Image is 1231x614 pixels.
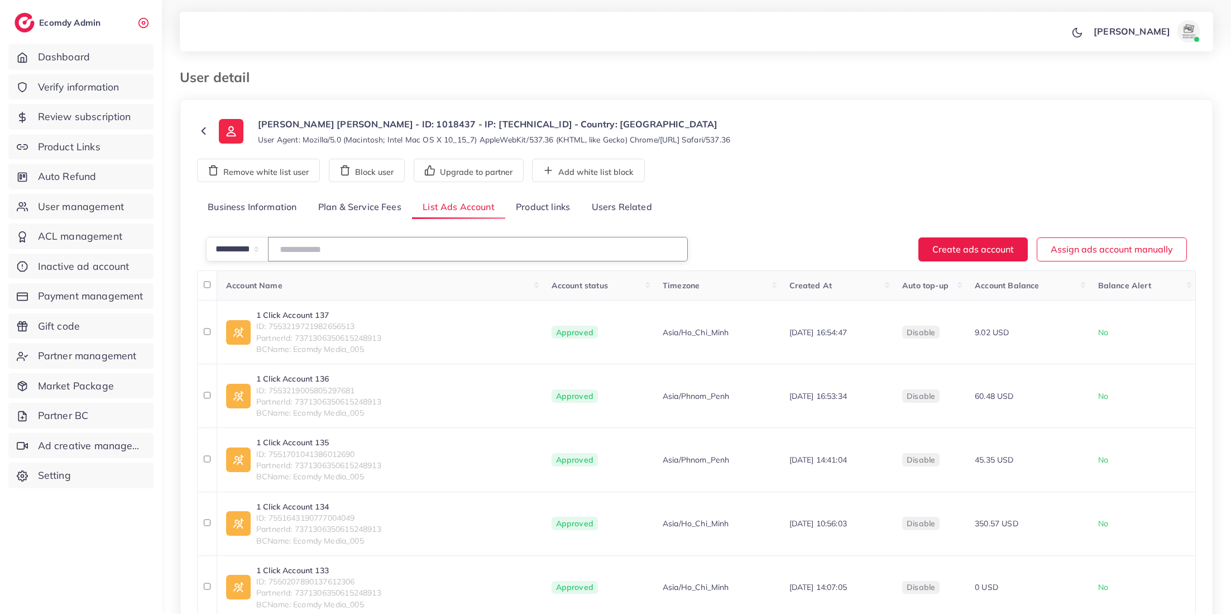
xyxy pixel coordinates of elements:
span: 350.57 USD [975,518,1018,529]
span: Account status [552,280,608,291]
a: Partner management [8,343,154,369]
span: BCName: Ecomdy Media_005 [256,599,381,610]
a: 1 Click Account 133 [256,565,381,576]
a: User management [8,194,154,220]
span: disable [907,582,935,592]
span: [DATE] 14:41:04 [789,455,847,465]
img: ic-ad-info.7fc67b75.svg [226,511,251,536]
img: ic-ad-info.7fc67b75.svg [226,575,251,599]
span: Account Name [226,280,282,291]
span: BCName: Ecomdy Media_005 [256,535,381,546]
span: 0 USD [975,582,998,592]
span: ID: 7553219005805297681 [256,385,381,396]
span: Setting [38,468,71,483]
span: [DATE] 14:07:05 [789,582,847,592]
span: Timezone [663,280,700,291]
button: Add white list block [532,159,645,182]
span: Inactive ad account [38,259,130,274]
a: Business Information [197,196,308,220]
span: Payment management [38,289,143,303]
a: Setting [8,463,154,488]
button: Upgrade to partner [414,159,524,182]
span: Balance Alert [1098,280,1151,291]
a: Users Related [581,196,662,220]
p: [PERSON_NAME] [PERSON_NAME] - ID: 1018437 - IP: [TECHNICAL_ID] - Country: [GEOGRAPHIC_DATA] [258,117,730,131]
a: Auto Refund [8,164,154,189]
span: No [1098,582,1108,592]
span: Auto top-up [902,280,949,291]
span: BCName: Ecomdy Media_005 [256,407,381,418]
a: 1 Click Account 136 [256,373,381,384]
img: ic-ad-info.7fc67b75.svg [226,384,251,408]
span: [DATE] 10:56:03 [789,518,847,529]
img: avatar [1177,20,1200,42]
span: PartnerId: 7371306350615248913 [256,396,381,407]
span: No [1098,518,1108,529]
span: Approved [552,389,598,403]
span: disable [907,455,935,465]
button: Assign ads account manually [1037,237,1187,261]
span: Approved [552,453,598,467]
span: 45.35 USD [975,455,1013,465]
a: Market Package [8,373,154,399]
span: Partner BC [38,408,89,423]
span: User management [38,199,124,214]
span: Approved [552,326,598,339]
a: Inactive ad account [8,254,154,279]
span: No [1098,455,1108,465]
button: Remove white list user [197,159,320,182]
span: Asia/Phnom_Penh [663,391,729,402]
a: Plan & Service Fees [308,196,412,220]
button: Create ads account [918,237,1028,261]
span: Created At [789,280,832,291]
span: Market Package [38,379,114,393]
img: ic-ad-info.7fc67b75.svg [226,448,251,472]
span: Review subscription [38,110,131,124]
span: BCName: Ecomdy Media_005 [256,471,381,482]
span: Account Balance [975,280,1039,291]
span: No [1098,327,1108,337]
h2: Ecomdy Admin [39,17,103,28]
span: disable [907,327,935,337]
img: logo [15,13,35,32]
a: [PERSON_NAME]avatar [1088,20,1204,42]
span: Ad creative management [38,439,145,453]
span: Auto Refund [38,169,97,184]
img: ic-user-info.36bf1079.svg [219,119,243,144]
a: Gift code [8,313,154,339]
p: [PERSON_NAME] [1094,25,1170,38]
span: PartnerId: 7371306350615248913 [256,460,381,471]
span: Dashboard [38,50,90,64]
span: [DATE] 16:53:34 [789,391,847,401]
span: Approved [552,581,598,594]
img: ic-ad-info.7fc67b75.svg [226,320,251,345]
a: List Ads Account [412,196,505,220]
a: Review subscription [8,104,154,130]
span: ACL management [38,229,122,244]
small: User Agent: Mozilla/5.0 (Macintosh; Intel Mac OS X 10_15_7) AppleWebKit/537.36 (KHTML, like Gecko... [258,134,730,145]
span: Asia/Ho_Chi_Minh [663,582,729,593]
a: Dashboard [8,44,154,70]
span: 60.48 USD [975,391,1013,401]
a: 1 Click Account 137 [256,310,381,321]
span: Asia/Phnom_Penh [663,454,729,465]
span: ID: 7551701041386012690 [256,449,381,460]
span: Verify information [38,80,119,94]
span: Product Links [38,140,100,154]
span: BCName: Ecomdy Media_005 [256,344,381,355]
a: Payment management [8,283,154,309]
a: 1 Click Account 134 [256,501,381,512]
span: Asia/Ho_Chi_Minh [663,518,729,529]
a: 1 Click Account 135 [256,437,381,448]
span: Approved [552,517,598,530]
span: No [1098,391,1108,401]
button: Block user [329,159,405,182]
h3: User detail [180,69,258,85]
a: Product Links [8,134,154,160]
a: Ad creative management [8,433,154,459]
span: disable [907,391,935,401]
span: Gift code [38,319,80,334]
a: logoEcomdy Admin [15,13,103,32]
span: [DATE] 16:54:47 [789,327,847,337]
span: PartnerId: 7371306350615248913 [256,523,381,535]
